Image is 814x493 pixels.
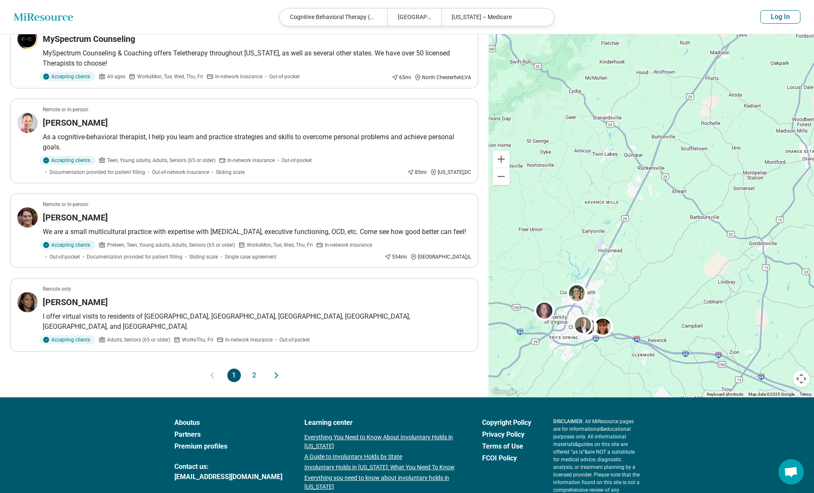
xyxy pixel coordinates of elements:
[482,441,531,452] a: Terms of Use
[247,241,313,249] span: Works Mon, Tue, Wed, Thu, Fri
[227,157,275,164] span: In-network insurance
[43,48,471,69] p: MySpectrum Counseling & Coaching offers Teletherapy throughout [US_STATE], as well as several oth...
[493,151,510,168] button: Zoom in
[304,463,460,472] a: Involuntary Holds in [US_STATE]: What You Need To Know
[304,418,460,428] a: Learning center
[279,336,310,344] span: Out-of-pocket
[39,72,95,81] div: Accepting clients
[50,253,80,261] span: Out-of-pocket
[43,311,471,332] p: I offer virtual visits to residents of [GEOGRAPHIC_DATA], [GEOGRAPHIC_DATA], [GEOGRAPHIC_DATA], [...
[707,391,743,397] button: Keyboard shortcuts
[778,459,804,485] div: Open chat
[43,132,471,152] p: As a cognitive-behavioral therapist, I help you learn and practice strategies and skills to overc...
[491,386,519,397] a: Open this area in Google Maps (opens a new window)
[225,336,273,344] span: In-network insurance
[800,392,811,397] a: Terms (opens in new tab)
[407,168,427,176] div: 85 mi
[215,73,262,80] span: In-network insurance
[87,253,182,261] span: Documentation provided for patient filling
[189,253,218,261] span: Sliding scale
[441,8,549,26] div: [US_STATE] – Medicare
[227,369,241,382] button: 1
[248,369,261,382] button: 2
[43,106,88,113] p: Remote or In-person
[207,369,217,382] button: Previous page
[174,441,282,452] a: Premium profiles
[43,296,108,308] h3: [PERSON_NAME]
[43,285,71,293] p: Remote only
[482,418,531,428] a: Copyright Policy
[760,10,800,24] button: Log In
[271,369,281,382] button: Next page
[304,452,460,461] a: A Guide to Involuntary Holds by State
[174,472,282,482] a: [EMAIL_ADDRESS][DOMAIN_NAME]
[174,462,282,472] span: Contact us:
[430,168,471,176] div: [US_STATE] , DC
[43,33,135,45] h3: MySpectrum Counseling
[304,433,460,451] a: Everything You Need to Know About Involuntary Holds in [US_STATE]
[325,241,372,249] span: In-network insurance
[39,335,95,344] div: Accepting clients
[50,168,145,176] span: Documentation provided for patient filling
[107,241,235,249] span: Preteen, Teen, Young adults, Adults, Seniors (65 or older)
[107,157,215,164] span: Teen, Young adults, Adults, Seniors (65 or older)
[387,8,441,26] div: [GEOGRAPHIC_DATA], [GEOGRAPHIC_DATA]
[304,474,460,491] a: Everything you need to know about involuntary holds in [US_STATE]
[225,253,276,261] span: Single case agreement
[174,430,282,440] a: Partners
[748,392,795,397] span: Map data ©2025 Google
[152,168,209,176] span: Out-of-network insurance
[410,253,471,261] div: [GEOGRAPHIC_DATA] , IL
[482,453,531,463] a: FCOI Policy
[269,73,300,80] span: Out-of-pocket
[384,253,407,261] div: 554 mi
[280,8,387,26] div: Cognitive Behavioral Therapy (CBT)
[553,419,582,424] span: DISCLAIMER
[216,168,245,176] span: Sliding scale
[493,168,510,185] button: Zoom out
[491,386,519,397] img: Google
[482,430,531,440] a: Privacy Policy
[43,201,88,208] p: Remote or In-person
[137,73,203,80] span: Works Mon, Tue, Wed, Thu, Fri
[43,227,471,237] p: We are a small multicultural practice with expertise with [MEDICAL_DATA], executive functioning, ...
[793,370,810,387] button: Map camera controls
[43,212,108,223] h3: [PERSON_NAME]
[182,336,213,344] span: Works Thu, Fri
[39,156,95,165] div: Accepting clients
[392,74,411,81] div: 65 mi
[107,73,125,80] span: All ages
[43,117,108,129] h3: [PERSON_NAME]
[281,157,312,164] span: Out-of-pocket
[174,418,282,428] a: Aboutus
[39,240,95,250] div: Accepting clients
[107,336,170,344] span: Adults, Seniors (65 or older)
[414,74,471,81] div: North Chesterfield , VA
